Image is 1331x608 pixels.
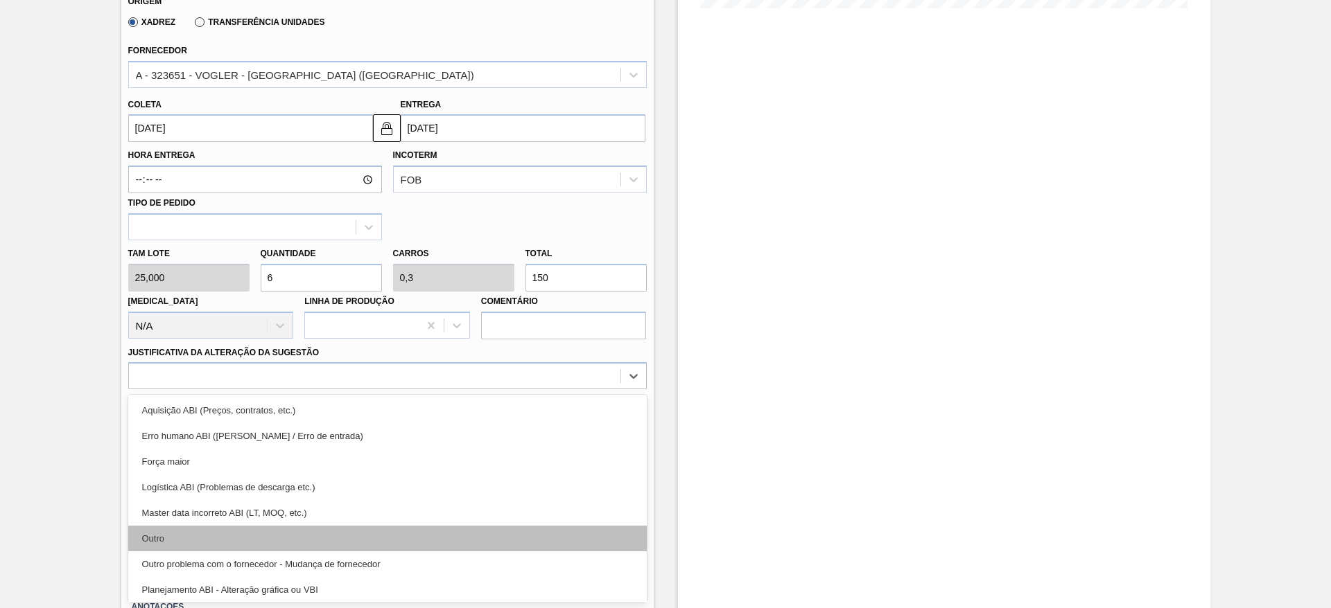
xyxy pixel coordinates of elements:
label: Incoterm [393,150,437,160]
label: Coleta [128,100,162,109]
label: Transferência Unidades [195,17,324,27]
label: Total [525,249,553,258]
div: Força maior [128,449,647,474]
label: [MEDICAL_DATA] [128,296,198,306]
label: Fornecedor [128,46,187,55]
input: dd/mm/yyyy [401,114,645,142]
button: locked [373,114,401,142]
div: Logística ABI (Problemas de descarga etc.) [128,474,647,500]
div: Erro humano ABI ([PERSON_NAME] / Erro de entrada) [128,423,647,449]
div: A - 323651 - VOGLER - [GEOGRAPHIC_DATA] ([GEOGRAPHIC_DATA]) [136,69,474,80]
div: Planejamento ABI - Alteração gráfica ou VBI [128,577,647,602]
div: Outro [128,526,647,551]
label: Carros [393,249,429,258]
label: Justificativa da Alteração da Sugestão [128,348,320,357]
div: Master data incorreto ABI (LT, MOQ, etc.) [128,500,647,526]
label: Comentário [481,292,647,312]
input: dd/mm/yyyy [128,114,373,142]
div: Outro problema com o fornecedor - Mudança de fornecedor [128,551,647,577]
img: locked [379,120,395,136]
label: Observações [128,393,647,413]
label: Hora Entrega [128,145,382,166]
label: Tam lote [128,244,250,264]
label: Xadrez [128,17,176,27]
div: FOB [401,174,422,186]
div: Aquisição ABI (Preços, contratos, etc.) [128,397,647,423]
label: Quantidade [261,249,316,258]
label: Linha de Produção [304,296,394,306]
label: Entrega [401,100,442,109]
label: Tipo de pedido [128,198,195,208]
